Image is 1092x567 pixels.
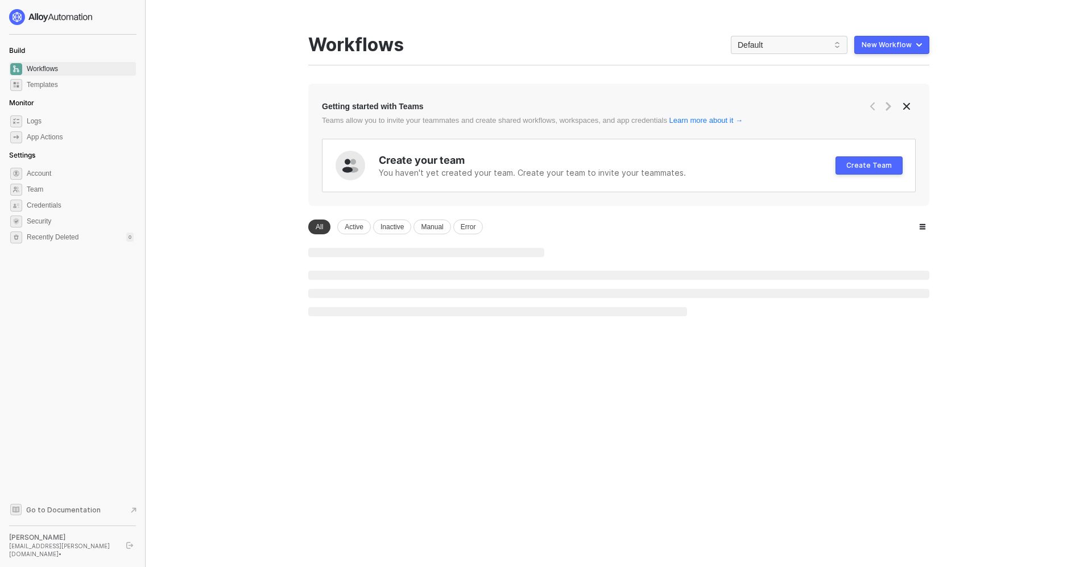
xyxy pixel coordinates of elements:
div: Error [453,220,483,234]
span: Credentials [27,198,134,212]
div: Create your team [379,153,835,167]
span: Logs [27,114,134,128]
span: documentation [10,504,22,515]
span: Build [9,46,25,55]
span: Workflows [27,62,134,76]
a: logo [9,9,136,25]
span: Account [27,167,134,180]
span: logout [126,542,133,549]
a: Learn more about it → [669,116,743,125]
span: Default [738,36,841,53]
span: team [10,184,22,196]
img: logo [9,9,93,25]
div: Manual [413,220,450,234]
span: document-arrow [128,504,139,516]
div: 0 [126,233,134,242]
span: Team [27,183,134,196]
span: marketplace [10,79,22,91]
span: icon-app-actions [10,131,22,143]
span: dashboard [10,63,22,75]
div: App Actions [27,133,63,142]
div: New Workflow [862,40,912,49]
span: settings [10,168,22,180]
span: Monitor [9,98,34,107]
div: [EMAIL_ADDRESS][PERSON_NAME][DOMAIN_NAME] • [9,542,116,558]
a: Knowledge Base [9,503,136,516]
span: Security [27,214,134,228]
span: Settings [9,151,35,159]
div: [PERSON_NAME] [9,533,116,542]
button: New Workflow [854,36,929,54]
div: Getting started with Teams [322,101,424,112]
span: Templates [27,78,134,92]
span: Go to Documentation [26,505,101,515]
span: Recently Deleted [27,233,78,242]
div: Active [337,220,371,234]
div: Create Team [846,161,892,170]
span: icon-arrow-right [884,102,893,111]
div: Inactive [373,220,411,234]
div: All [308,220,330,234]
span: icon-logs [10,115,22,127]
span: credentials [10,200,22,212]
div: You haven't yet created your team. Create your team to invite your teammates. [379,167,835,179]
div: Teams allow you to invite your teammates and create shared workflows, workspaces, and app credent... [322,115,797,125]
div: Workflows [308,34,404,56]
span: icon-arrow-left [868,102,877,111]
span: settings [10,231,22,243]
button: Create Team [835,156,903,175]
span: icon-close [902,102,911,111]
span: security [10,216,22,227]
